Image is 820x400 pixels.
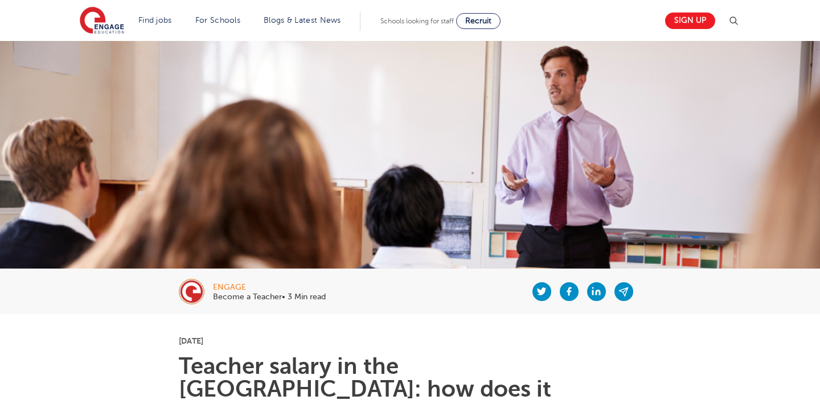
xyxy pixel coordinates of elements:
div: engage [213,283,326,291]
a: Sign up [665,13,715,29]
a: Blogs & Latest News [264,16,341,24]
span: Recruit [465,17,491,25]
p: [DATE] [179,337,642,345]
a: Find jobs [138,16,172,24]
a: For Schools [195,16,240,24]
p: Become a Teacher• 3 Min read [213,293,326,301]
a: Recruit [456,13,501,29]
img: Engage Education [80,7,124,35]
span: Schools looking for staff [380,17,454,25]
